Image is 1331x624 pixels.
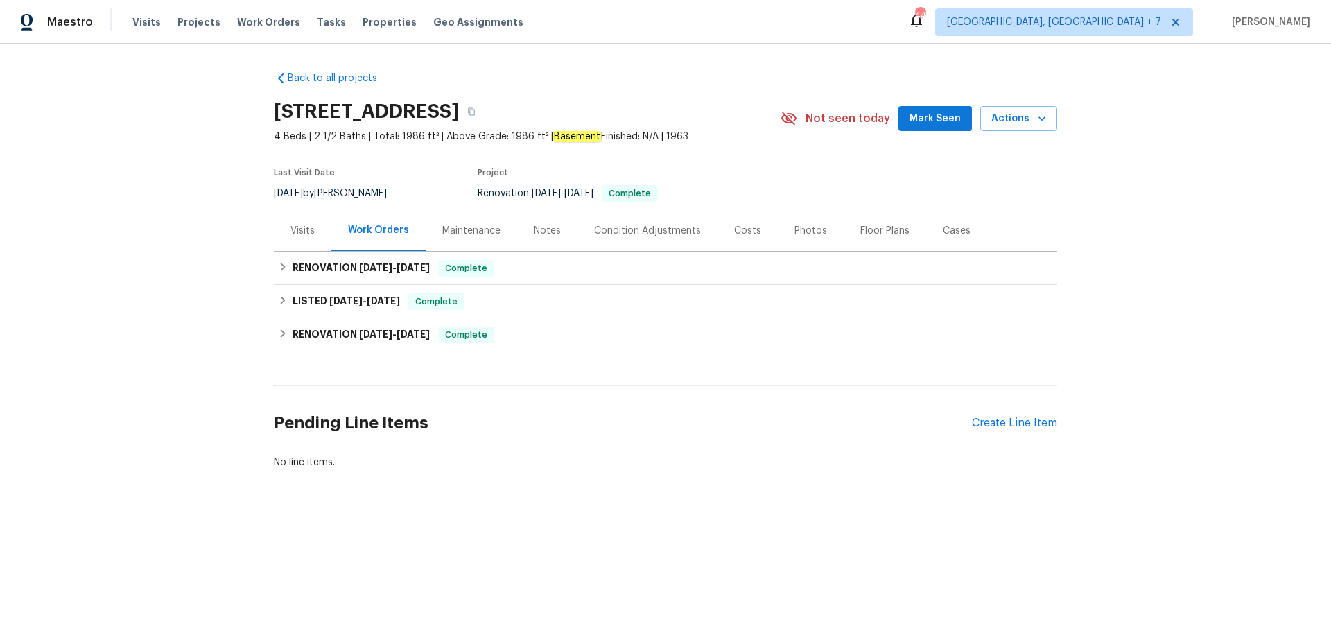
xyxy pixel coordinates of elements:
div: Visits [290,224,315,238]
div: Costs [734,224,761,238]
div: Condition Adjustments [594,224,701,238]
h6: LISTED [293,293,400,310]
div: Cases [943,224,971,238]
a: Back to all projects [274,71,407,85]
span: Last Visit Date [274,168,335,177]
div: Maintenance [442,224,501,238]
span: Geo Assignments [433,15,523,29]
h6: RENOVATION [293,327,430,343]
h2: Pending Line Items [274,391,972,456]
span: [DATE] [532,189,561,198]
span: Mark Seen [910,110,961,128]
span: [PERSON_NAME] [1226,15,1310,29]
div: RENOVATION [DATE]-[DATE]Complete [274,252,1057,285]
span: Projects [177,15,220,29]
div: Create Line Item [972,417,1057,430]
span: Tasks [317,17,346,27]
span: - [359,263,430,272]
div: by [PERSON_NAME] [274,185,403,202]
span: Complete [603,189,656,198]
span: Renovation [478,189,658,198]
button: Copy Address [459,99,484,124]
span: Complete [410,295,463,309]
div: Floor Plans [860,224,910,238]
span: [GEOGRAPHIC_DATA], [GEOGRAPHIC_DATA] + 7 [947,15,1161,29]
span: - [532,189,593,198]
span: Project [478,168,508,177]
span: - [359,329,430,339]
em: Basement [553,131,601,142]
span: 4 Beds | 2 1/2 Baths | Total: 1986 ft² | Above Grade: 1986 ft² | Finished: N/A | 1963 [274,130,781,144]
button: Mark Seen [898,106,972,132]
span: [DATE] [367,296,400,306]
span: [DATE] [359,263,392,272]
span: Work Orders [237,15,300,29]
div: Work Orders [348,223,409,237]
div: Notes [534,224,561,238]
span: Actions [991,110,1046,128]
span: [DATE] [359,329,392,339]
span: Complete [440,328,493,342]
div: 44 [915,8,925,22]
div: Photos [794,224,827,238]
span: Not seen today [806,112,890,125]
h6: RENOVATION [293,260,430,277]
div: LISTED [DATE]-[DATE]Complete [274,285,1057,318]
span: [DATE] [564,189,593,198]
span: [DATE] [397,263,430,272]
button: Actions [980,106,1057,132]
span: [DATE] [329,296,363,306]
span: Properties [363,15,417,29]
span: - [329,296,400,306]
span: Maestro [47,15,93,29]
span: [DATE] [274,189,303,198]
span: Visits [132,15,161,29]
div: RENOVATION [DATE]-[DATE]Complete [274,318,1057,352]
span: Complete [440,261,493,275]
div: No line items. [274,456,1057,469]
h2: [STREET_ADDRESS] [274,105,459,119]
span: [DATE] [397,329,430,339]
